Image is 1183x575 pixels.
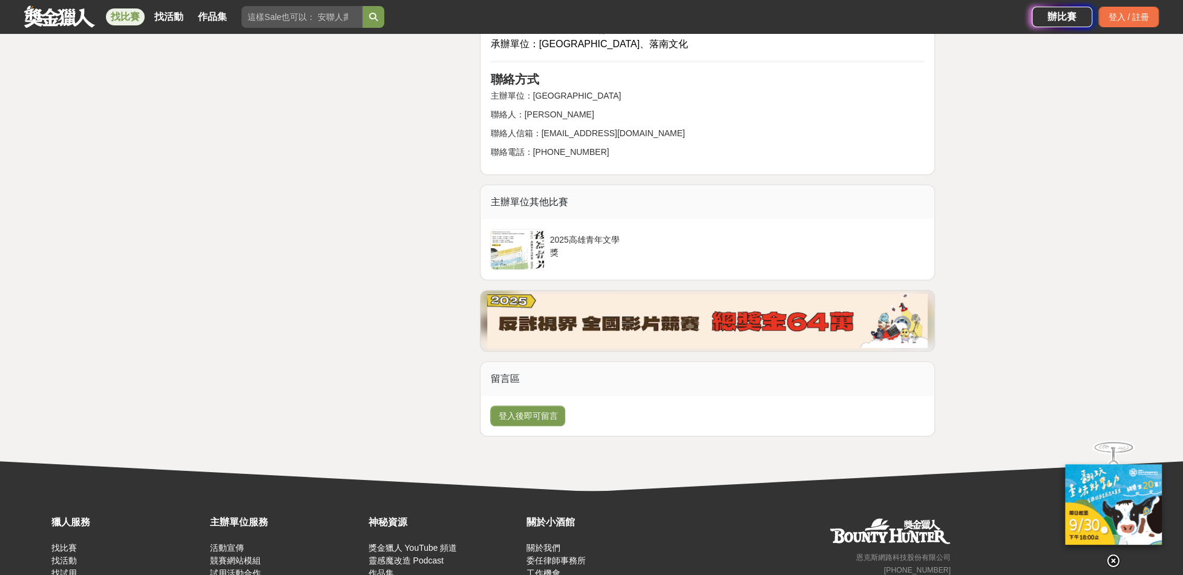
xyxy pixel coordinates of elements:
[106,8,145,25] a: 找比賽
[369,515,521,530] div: 神秘資源
[210,515,362,530] div: 主辦單位服務
[526,543,560,553] a: 關於我們
[1032,7,1092,27] a: 辦比賽
[549,234,625,257] div: 2025高雄青年文學獎
[210,556,261,565] a: 競賽網站模組
[210,543,244,553] a: 活動宣傳
[490,39,688,49] span: 承辦單位：[GEOGRAPHIC_DATA]、落南文化
[884,566,951,574] small: [PHONE_NUMBER]
[193,8,232,25] a: 作品集
[490,146,925,159] p: 聯絡電話：[PHONE_NUMBER]
[1098,7,1159,27] div: 登入 / 註冊
[526,556,586,565] a: 委任律師事務所
[490,73,539,86] strong: 聯絡方式
[487,294,928,348] img: 760c60fc-bf85-49b1-bfa1-830764fee2cd.png
[51,556,77,565] a: 找活動
[490,108,925,121] p: 聯絡人：[PERSON_NAME]
[1065,464,1162,545] img: c171a689-fb2c-43c6-a33c-e56b1f4b2190.jpg
[369,556,444,565] a: 靈感魔改造 Podcast
[51,515,204,530] div: 獵人服務
[51,543,77,553] a: 找比賽
[480,362,934,396] div: 留言區
[241,6,362,28] input: 這樣Sale也可以： 安聯人壽創意銷售法募集
[149,8,188,25] a: 找活動
[490,90,925,102] p: 主辦單位：[GEOGRAPHIC_DATA]
[856,553,951,562] small: 恩克斯網路科技股份有限公司
[490,127,925,140] p: 聯絡人信箱：[EMAIL_ADDRESS][DOMAIN_NAME]
[490,229,630,270] a: 2025高雄青年文學獎
[490,406,565,426] button: 登入後即可留言
[526,515,679,530] div: 關於小酒館
[369,543,457,553] a: 獎金獵人 YouTube 頻道
[480,185,934,219] div: 主辦單位其他比賽
[490,24,616,34] span: 協辦單位：高雄市政府教育局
